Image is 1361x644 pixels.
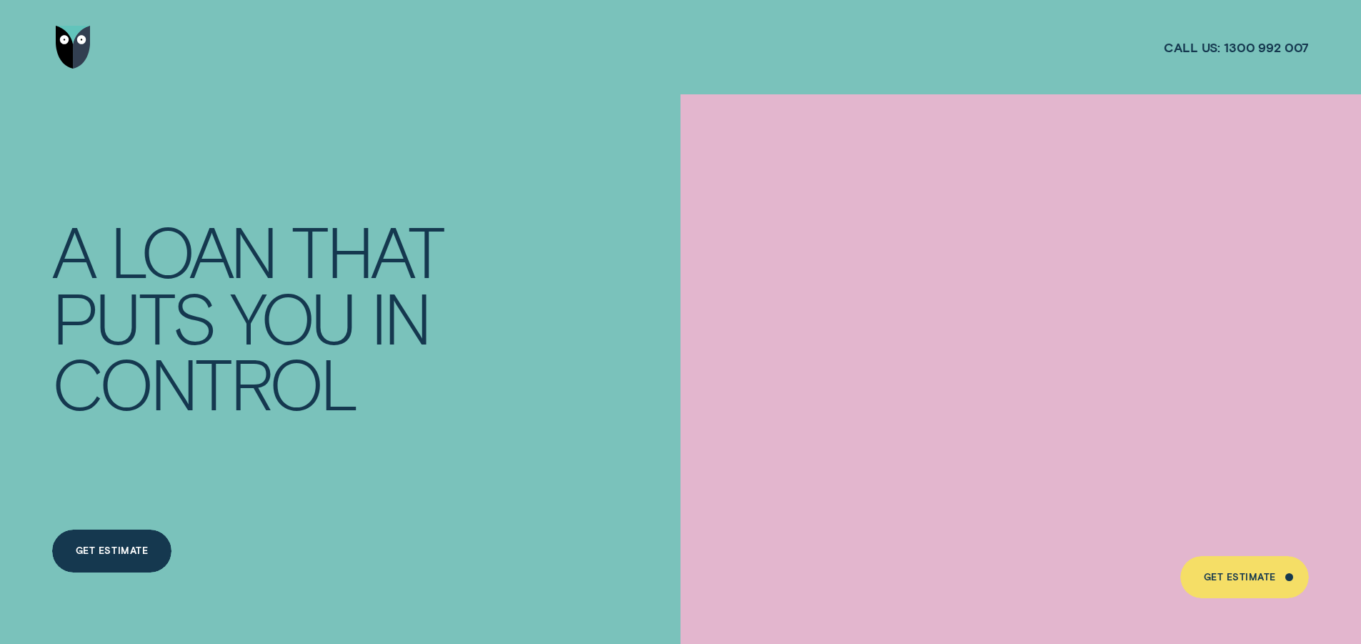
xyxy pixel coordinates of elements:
a: Call us:1300 992 007 [1164,39,1309,56]
a: Get Estimate [52,530,171,573]
img: Wisr [56,26,91,69]
h4: A LOAN THAT PUTS YOU IN CONTROL [52,217,462,415]
span: 1300 992 007 [1224,39,1309,56]
a: Get Estimate [1180,556,1310,599]
span: Call us: [1164,39,1220,56]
